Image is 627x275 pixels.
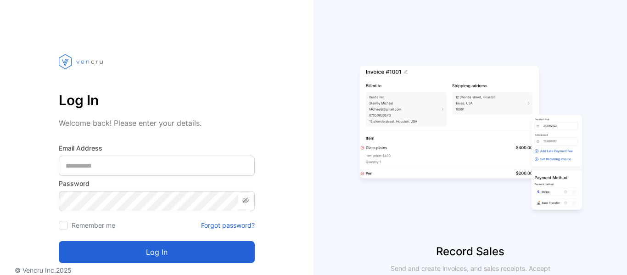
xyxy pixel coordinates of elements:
img: slider image [356,37,585,243]
p: Welcome back! Please enter your details. [59,118,255,129]
p: Record Sales [313,243,627,260]
label: Password [59,179,255,188]
a: Forgot password? [201,220,255,230]
p: Log In [59,89,255,111]
label: Remember me [72,221,115,229]
img: vencru logo [59,37,105,86]
button: Log in [59,241,255,263]
label: Email Address [59,143,255,153]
